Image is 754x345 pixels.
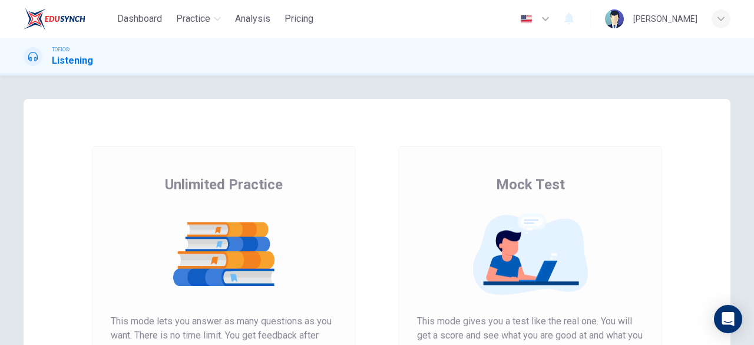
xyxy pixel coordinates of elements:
button: Pricing [280,8,318,29]
span: Mock Test [496,175,565,194]
img: Profile picture [605,9,624,28]
img: en [519,15,534,24]
span: Analysis [235,12,270,26]
button: Analysis [230,8,275,29]
button: Practice [171,8,226,29]
span: Unlimited Practice [165,175,283,194]
span: Pricing [285,12,313,26]
span: Dashboard [117,12,162,26]
div: [PERSON_NAME] [633,12,697,26]
div: Open Intercom Messenger [714,305,742,333]
span: TOEIC® [52,45,70,54]
button: Dashboard [113,8,167,29]
a: EduSynch logo [24,7,113,31]
img: EduSynch logo [24,7,85,31]
h1: Listening [52,54,93,68]
span: Practice [176,12,210,26]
